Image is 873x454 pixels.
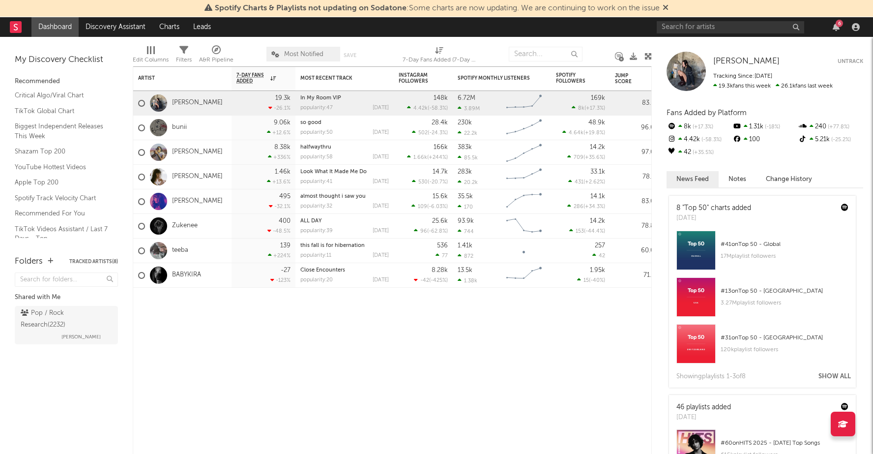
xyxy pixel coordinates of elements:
div: 7-Day Fans Added (7-Day Fans Added) [403,42,476,70]
div: 230k [458,120,472,126]
div: Instagram Followers [399,72,433,84]
div: 46 playlists added [676,402,733,413]
div: 22.2k [458,130,477,136]
span: -40 % [590,278,604,283]
a: this fall is for hibernation [300,243,365,248]
div: 8 "Top 50" charts added [676,203,754,213]
svg: Chart title [502,140,546,165]
span: 431 [575,180,583,185]
span: -62.8 % [429,229,446,234]
span: -425 % [431,278,446,283]
a: Leads [186,17,218,37]
div: 1.41k [458,242,472,249]
button: Show All [818,373,851,380]
div: Artist [138,75,212,81]
span: 286 [574,204,583,210]
input: Search for folders... [15,272,118,287]
div: 48.9k [588,120,605,126]
div: My Discovery Checklist [15,54,118,66]
div: 166k [434,144,448,151]
span: 4.64k [569,130,583,136]
div: Spotify Followers [556,72,590,84]
div: popularity: 39 [300,228,333,234]
button: Untrack [838,57,863,66]
div: [DATE] [676,213,754,223]
svg: Chart title [502,239,546,263]
input: Search... [509,47,582,61]
div: ( ) [569,228,605,234]
div: # 31 on Top 50 - [GEOGRAPHIC_DATA] [721,332,848,344]
div: # 41 on Top 50 - Global [721,239,848,250]
div: 28.4k [432,120,448,126]
div: almost thought i saw you [300,194,389,199]
a: Dashboard [31,17,79,37]
span: -6.03 % [429,204,446,210]
a: BABYKIRA [172,271,201,279]
div: 8k [667,121,732,133]
a: #13onTop 50 - [GEOGRAPHIC_DATA]3.27Mplaylist followers [669,277,856,324]
div: ( ) [572,105,605,111]
span: -44.4 % [585,229,604,234]
div: ( ) [407,105,448,111]
div: Folders [15,256,43,268]
div: -26.1 % [268,105,291,111]
div: 25.6k [432,218,448,224]
div: 139 [280,242,291,249]
div: popularity: 50 [300,130,333,135]
div: Recommended [15,76,118,88]
svg: Chart title [502,263,546,288]
div: 71.1 [615,270,654,281]
a: [PERSON_NAME] [713,57,780,66]
div: popularity: 47 [300,105,333,111]
svg: Chart title [502,189,546,214]
div: Showing playlist s 1- 3 of 8 [676,371,746,383]
a: Biggest Independent Releases This Week [15,121,108,141]
div: ( ) [562,129,605,136]
a: Zukenee [172,222,198,230]
div: popularity: 41 [300,179,332,184]
span: 109 [418,204,427,210]
span: 42 [599,253,605,259]
span: 709 [574,155,583,160]
span: 4.42k [413,106,428,111]
div: Shared with Me [15,292,118,303]
div: 8.38k [274,144,291,151]
div: Filters [176,42,192,70]
a: Charts [152,17,186,37]
a: YouTube Hottest Videos [15,162,108,173]
div: +13.6 % [267,179,291,185]
div: # 13 on Top 50 - [GEOGRAPHIC_DATA] [721,285,848,297]
button: 6 [833,23,840,31]
div: popularity: 20 [300,277,333,283]
div: Filters [176,54,192,66]
div: A&R Pipeline [199,54,233,66]
a: ALL DAY [300,218,321,224]
span: +19.8 % [585,130,604,136]
a: Apple Top 200 [15,177,108,188]
span: +2.62 % [585,180,604,185]
span: 7-Day Fans Added [236,72,268,84]
div: [DATE] [373,204,389,209]
div: -48.5 % [267,228,291,234]
div: ( ) [568,179,605,185]
div: popularity: 58 [300,154,333,160]
div: ( ) [577,277,605,283]
a: TikTok Global Chart [15,106,108,117]
div: Pop / Rock Research ( 2232 ) [21,307,110,331]
div: 283k [458,169,472,175]
div: [DATE] [373,154,389,160]
span: 15 [583,278,589,283]
a: Shazam Top 200 [15,146,108,157]
a: In My Room VIP [300,95,341,101]
span: -18 % [763,124,780,130]
div: 5.21k [798,133,863,146]
span: +17.3 % [586,106,604,111]
div: +224 % [268,252,291,259]
a: #31onTop 50 - [GEOGRAPHIC_DATA]120kplaylist followers [669,324,856,371]
a: Close Encounters [300,268,345,273]
span: 502 [418,130,428,136]
a: so good [300,120,321,125]
span: -42 [420,278,429,283]
div: Edit Columns [133,54,169,66]
span: +77.8 % [826,124,849,130]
